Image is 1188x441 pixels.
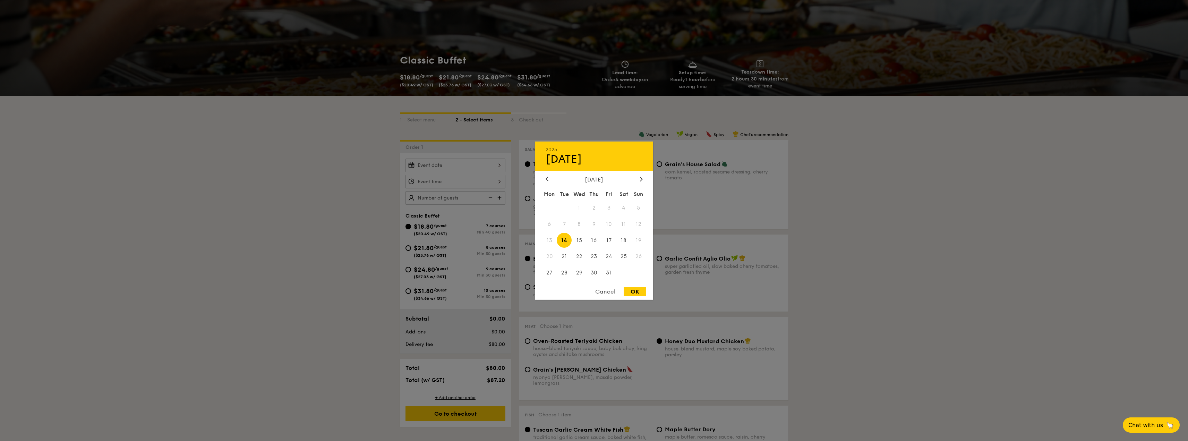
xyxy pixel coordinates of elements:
div: Fri [601,188,616,200]
span: 5 [631,200,646,215]
span: 12 [631,217,646,231]
div: OK [624,287,646,296]
div: [DATE] [546,152,643,166]
span: 18 [616,233,631,248]
span: 14 [557,233,572,248]
span: 11 [616,217,631,231]
span: 23 [587,249,601,264]
span: 30 [587,265,601,280]
div: [DATE] [546,176,643,183]
span: 25 [616,249,631,264]
span: 29 [572,265,587,280]
span: 21 [557,249,572,264]
span: 24 [601,249,616,264]
div: Cancel [588,287,622,296]
div: 2025 [546,146,643,152]
button: Chat with us🦙 [1123,417,1180,433]
span: 7 [557,217,572,231]
span: 13 [542,233,557,248]
span: 10 [601,217,616,231]
span: 16 [587,233,601,248]
span: 2 [587,200,601,215]
span: 15 [572,233,587,248]
span: Chat with us [1128,422,1163,429]
span: 8 [572,217,587,231]
span: 28 [557,265,572,280]
span: 🦙 [1166,421,1174,429]
span: 22 [572,249,587,264]
span: 9 [587,217,601,231]
div: Thu [587,188,601,200]
span: 1 [572,200,587,215]
span: 27 [542,265,557,280]
span: 20 [542,249,557,264]
span: 19 [631,233,646,248]
div: Wed [572,188,587,200]
span: 17 [601,233,616,248]
span: 26 [631,249,646,264]
div: Tue [557,188,572,200]
div: Mon [542,188,557,200]
div: Sat [616,188,631,200]
div: Sun [631,188,646,200]
span: 31 [601,265,616,280]
span: 4 [616,200,631,215]
span: 3 [601,200,616,215]
span: 6 [542,217,557,231]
